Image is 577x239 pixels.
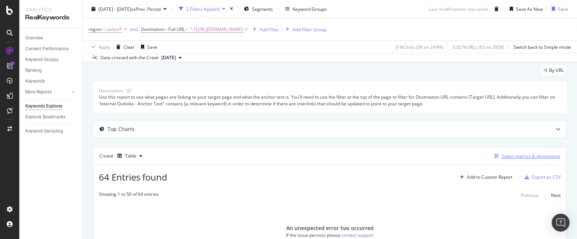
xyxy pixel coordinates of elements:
[103,26,106,32] span: =
[516,6,543,12] div: Save As New
[507,3,543,15] button: Save As New
[115,150,145,162] button: Table
[396,44,444,50] div: 0 % Clicks ( 3K on 249M )
[99,171,167,183] span: 64 Entries found
[25,127,63,135] div: Keyword Sampling
[532,174,561,180] div: Export as CSV
[25,113,77,121] a: Explorer Bookmarks
[429,6,488,12] div: Last modifications not saved
[228,5,235,13] div: times
[25,34,43,42] div: Overview
[286,224,374,232] div: An unexpected error has occurred
[513,44,571,50] div: Switch back to Simple mode
[107,24,122,35] span: us/en/*
[541,65,567,76] div: legacy label
[186,26,188,32] span: =
[100,54,158,61] div: Data crossed with the Crawl
[99,44,110,50] div: Apply
[551,191,561,200] button: Next
[558,6,568,12] div: Save
[25,113,65,121] div: Explorer Bookmarks
[25,77,77,85] a: Keywords
[25,34,77,42] a: Overview
[99,94,561,106] div: Use this report to see what pages are linking to your target page and what the anchor text is. Yo...
[131,6,161,12] span: vs Prev. Period
[549,68,564,73] span: By URL
[99,150,145,162] div: Create
[549,3,568,15] button: Save
[158,53,185,62] button: [DATE]
[176,3,228,15] button: 2 Filters Applied
[138,41,157,53] button: Save
[25,6,76,13] div: Analytics
[88,26,102,32] span: region
[25,56,58,64] div: Keyword Groups
[502,153,560,159] div: Select metrics & dimensions
[190,24,243,35] span: ^.*[URL][DOMAIN_NAME]
[186,6,219,12] div: 2 Filters Applied
[453,44,504,50] div: 0.02 % URLs ( 63 on 295K )
[457,171,512,183] button: Add to Custom Report
[25,102,77,110] a: Keywords Explorer
[25,67,77,74] a: Ranking
[25,102,62,110] div: Keywords Explorer
[522,171,561,183] button: Export as CSV
[88,3,170,15] button: [DATE] - [DATE]vsPrev. Period
[25,45,77,53] a: Content Performance
[552,214,570,232] div: Open Intercom Messenger
[252,6,273,12] span: Segments
[551,192,561,198] div: Next
[161,54,176,61] span: 2024 Jul. 2nd
[510,41,571,53] button: Switch back to Simple mode
[130,26,138,33] button: and
[123,44,135,50] div: Clear
[99,87,124,94] div: Description:
[113,41,135,53] button: Clear
[88,41,110,53] button: Apply
[491,152,560,160] button: Select metrics & dimensions
[286,232,341,238] div: If the issue persists please
[130,26,138,32] div: and
[25,45,68,53] div: Content Performance
[125,154,136,158] div: Table
[25,13,76,22] div: RealKeywords
[25,77,45,85] div: Keywords
[521,192,539,198] div: Previous
[147,44,157,50] div: Save
[25,56,77,64] a: Keyword Groups
[25,67,42,74] div: Ranking
[249,25,279,34] button: Add Filter
[467,175,512,179] div: Add to Custom Report
[241,3,276,15] button: Segments
[282,3,330,15] button: Keyword Groups
[293,26,326,32] div: Add Filter Group
[293,6,327,12] div: Keyword Groups
[260,26,279,32] div: Add Filter
[25,88,70,96] a: More Reports
[283,25,326,34] button: Add Filter Group
[521,191,539,200] button: Previous
[99,191,159,200] div: Showing 1 to 50 of 64 entries
[99,6,131,12] span: [DATE] - [DATE]
[107,125,135,133] div: Top Charts
[341,232,374,238] div: contact support
[25,88,52,96] div: More Reports
[141,26,185,32] span: Destination - Full URL
[25,127,77,135] a: Keyword Sampling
